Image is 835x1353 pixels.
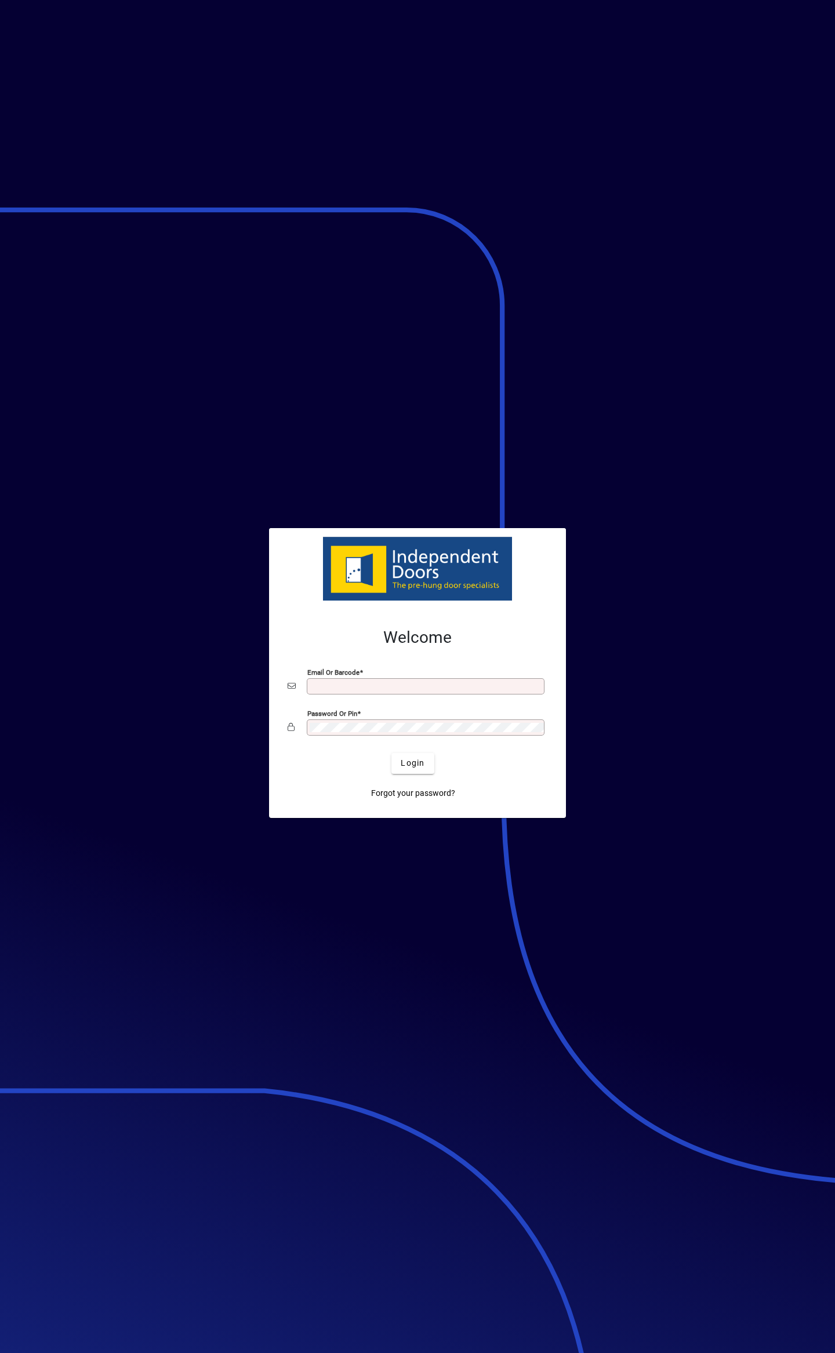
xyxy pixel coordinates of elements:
[307,709,357,717] mat-label: Password or Pin
[366,783,460,804] a: Forgot your password?
[401,757,424,769] span: Login
[288,628,547,648] h2: Welcome
[391,753,434,774] button: Login
[307,668,360,676] mat-label: Email or Barcode
[371,787,455,799] span: Forgot your password?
